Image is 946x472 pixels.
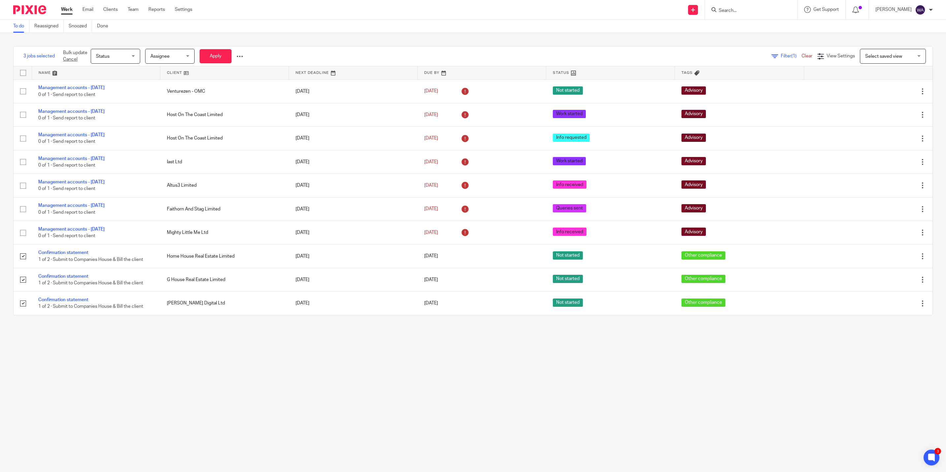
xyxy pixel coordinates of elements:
span: [DATE] [424,136,438,141]
span: [DATE] [424,301,438,305]
a: Clear [802,54,812,58]
span: Work started [553,157,586,165]
td: [PERSON_NAME] Digital Ltd [160,292,289,315]
td: [DATE] [289,244,418,268]
td: G House Real Estate Limited [160,268,289,291]
a: Management accounts - [DATE] [38,133,105,137]
a: Email [82,6,93,13]
span: Info received [553,180,586,189]
td: [DATE] [289,174,418,197]
span: Advisory [681,228,706,236]
a: Management accounts - [DATE] [38,156,105,161]
span: [DATE] [424,160,438,164]
span: Info received [553,228,586,236]
span: Queries sent [553,204,586,212]
td: Altus3 Limited [160,174,289,197]
span: [DATE] [424,207,438,211]
span: 1 of 2 · Submit to Companies House & Bill the client [38,257,143,262]
span: 1 of 2 · Submit to Companies House & Bill the client [38,281,143,285]
span: Advisory [681,86,706,95]
span: 0 of 1 · Send report to client [38,187,95,191]
td: [DATE] [289,79,418,103]
p: [PERSON_NAME] [875,6,912,13]
span: Other compliance [681,275,725,283]
a: Reports [148,6,165,13]
span: Work started [553,110,586,118]
td: [DATE] [289,150,418,173]
span: [DATE] [424,183,438,188]
td: Host On The Coast Limited [160,127,289,150]
td: Faithorn And Stag Limited [160,197,289,221]
a: Work [61,6,73,13]
span: Not started [553,299,583,307]
a: Confirmation statement [38,250,88,255]
span: Not started [553,275,583,283]
span: 1 of 2 · Submit to Companies House & Bill the client [38,304,143,309]
td: [DATE] [289,292,418,315]
td: Venturezen - OMC [160,79,289,103]
span: Not started [553,86,583,95]
span: Filter [781,54,802,58]
td: Host On The Coast Limited [160,103,289,126]
p: Bulk update [63,49,87,63]
a: Snoozed [69,20,92,33]
input: Search [718,8,777,14]
td: Mighty Little Me Ltd [160,221,289,244]
a: Settings [175,6,192,13]
span: 0 of 1 · Send report to client [38,163,95,168]
span: [DATE] [424,254,438,259]
a: Cancel [63,57,78,62]
a: Management accounts - [DATE] [38,227,105,232]
span: Advisory [681,157,706,165]
span: Advisory [681,180,706,189]
img: svg%3E [915,5,926,15]
span: Select saved view [865,54,902,59]
div: 3 [934,448,941,455]
span: Tags [681,71,693,75]
span: 0 of 1 · Send report to client [38,116,95,120]
img: Pixie [13,5,46,14]
span: View Settings [827,54,855,58]
span: 0 of 1 · Send report to client [38,140,95,144]
a: Management accounts - [DATE] [38,85,105,90]
span: [DATE] [424,89,438,94]
a: Management accounts - [DATE] [38,109,105,114]
td: [DATE] [289,197,418,221]
a: Done [97,20,113,33]
span: 3 jobs selected [23,53,55,59]
span: [DATE] [424,277,438,282]
span: Status [96,54,110,59]
td: [DATE] [289,103,418,126]
span: Other compliance [681,251,725,260]
a: Management accounts - [DATE] [38,203,105,208]
a: Management accounts - [DATE] [38,180,105,184]
a: Reassigned [34,20,64,33]
td: Iast Ltd [160,150,289,173]
button: Apply [200,49,232,63]
span: Info requested [553,134,590,142]
span: Advisory [681,134,706,142]
a: Confirmation statement [38,298,88,302]
span: 0 of 1 · Send report to client [38,234,95,238]
span: [DATE] [424,230,438,235]
span: Assignee [150,54,170,59]
a: Team [128,6,139,13]
td: Home House Real Estate Limited [160,244,289,268]
td: [DATE] [289,221,418,244]
a: To do [13,20,29,33]
a: Confirmation statement [38,274,88,279]
span: [DATE] [424,112,438,117]
span: Not started [553,251,583,260]
span: Get Support [813,7,839,12]
span: 0 of 1 · Send report to client [38,210,95,215]
td: [DATE] [289,268,418,291]
td: [DATE] [289,127,418,150]
span: 0 of 1 · Send report to client [38,92,95,97]
span: (1) [791,54,797,58]
span: Other compliance [681,299,725,307]
a: Clients [103,6,118,13]
span: Advisory [681,204,706,212]
span: Advisory [681,110,706,118]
